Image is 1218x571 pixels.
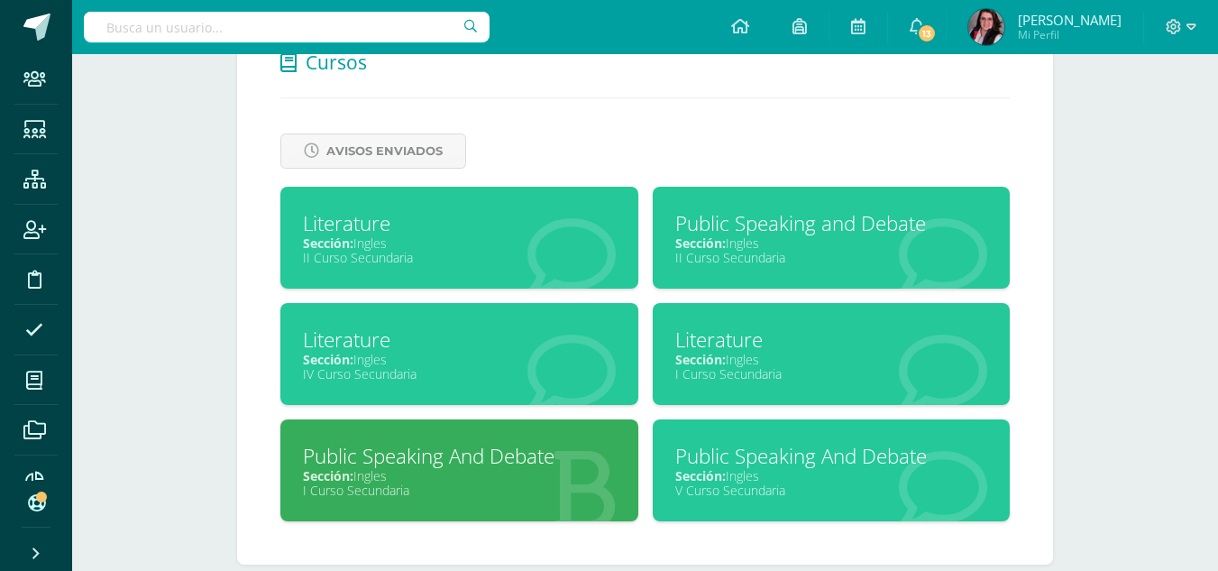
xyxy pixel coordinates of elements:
[303,249,616,266] div: II Curso Secundaria
[303,351,353,368] span: Sección:
[1018,11,1122,29] span: [PERSON_NAME]
[968,9,1004,45] img: f89842a4e61842ba27cad18f797cc0cf.png
[303,467,353,484] span: Sección:
[303,442,616,470] div: Public Speaking And Debate
[675,467,988,484] div: Ingles
[675,351,726,368] span: Sección:
[303,209,616,237] div: Literature
[303,235,353,252] span: Sección:
[917,23,937,43] span: 13
[675,467,726,484] span: Sección:
[303,351,616,368] div: Ingles
[303,365,616,382] div: IV Curso Secundaria
[280,134,466,169] a: Avisos Enviados
[280,303,638,405] a: LiteratureSección:InglesIV Curso Secundaria
[675,235,726,252] span: Sección:
[675,209,988,237] div: Public Speaking and Debate
[675,249,988,266] div: II Curso Secundaria
[675,482,988,499] div: V Curso Secundaria
[84,12,490,42] input: Busca un usuario...
[303,467,616,484] div: Ingles
[326,134,443,168] span: Avisos Enviados
[675,235,988,252] div: Ingles
[1018,27,1122,42] span: Mi Perfil
[653,187,1011,289] a: Public Speaking and DebateSección:InglesII Curso Secundaria
[653,419,1011,521] a: Public Speaking And DebateSección:InglesV Curso Secundaria
[303,326,616,354] div: Literature
[675,365,988,382] div: I Curso Secundaria
[303,235,616,252] div: Ingles
[303,482,616,499] div: I Curso Secundaria
[280,187,638,289] a: LiteratureSección:InglesII Curso Secundaria
[306,50,367,75] span: Cursos
[675,351,988,368] div: Ingles
[280,419,638,521] a: Public Speaking And DebateSección:InglesI Curso Secundaria
[675,326,988,354] div: Literature
[675,442,988,470] div: Public Speaking And Debate
[653,303,1011,405] a: LiteratureSección:InglesI Curso Secundaria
